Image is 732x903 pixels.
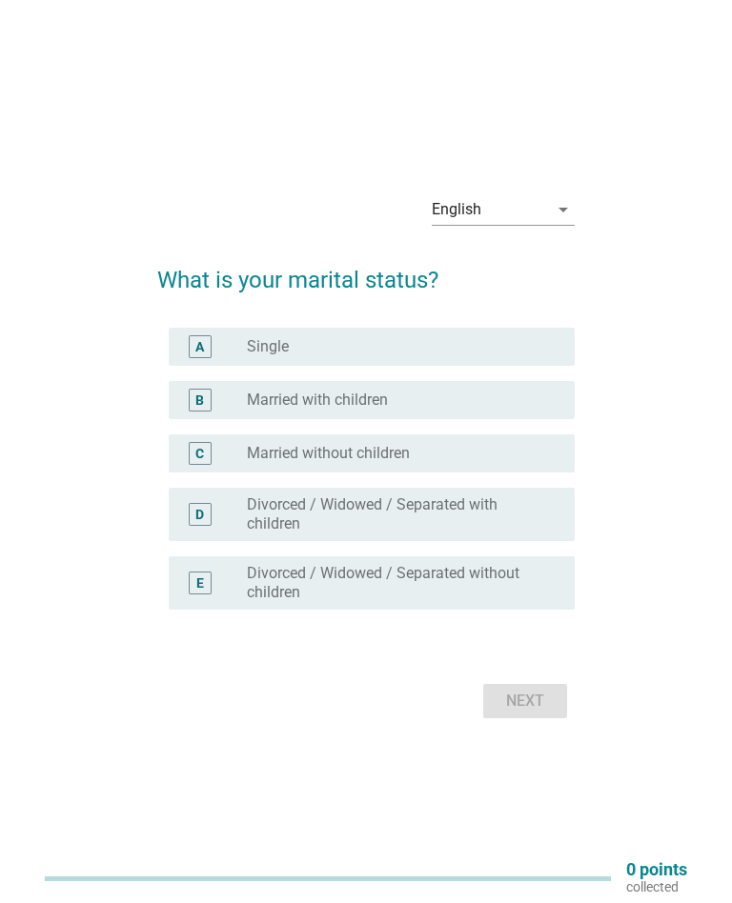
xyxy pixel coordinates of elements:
label: Single [247,337,289,356]
i: arrow_drop_down [552,198,575,221]
div: E [196,573,204,593]
div: B [195,391,204,411]
label: Divorced / Widowed / Separated without children [247,564,544,602]
div: A [195,337,204,357]
p: collected [626,878,687,895]
div: C [195,444,204,464]
label: Married without children [247,444,410,463]
p: 0 points [626,861,687,878]
label: Married with children [247,391,388,410]
div: English [432,201,481,218]
h2: What is your marital status? [157,244,574,297]
div: D [195,505,204,525]
label: Divorced / Widowed / Separated with children [247,495,544,533]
